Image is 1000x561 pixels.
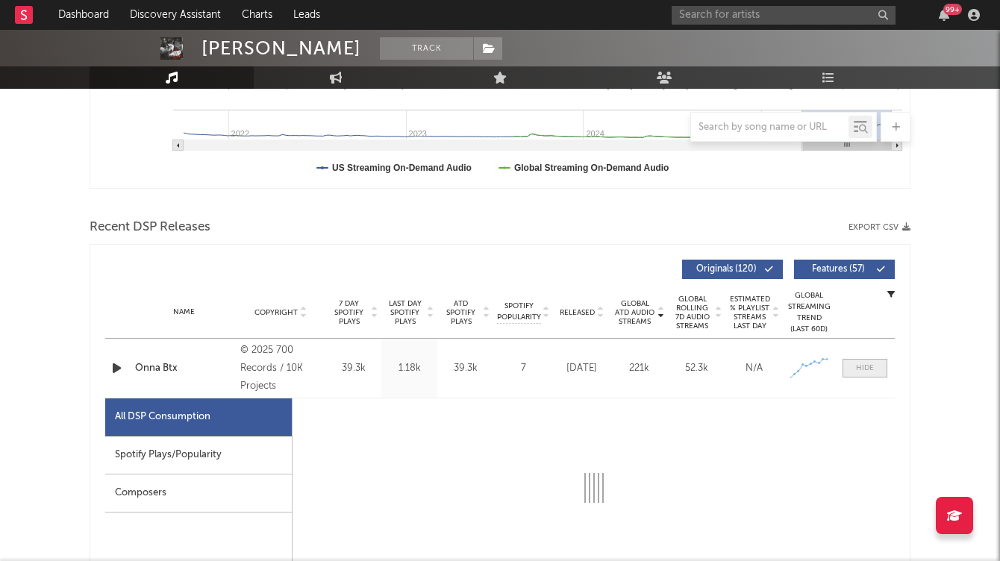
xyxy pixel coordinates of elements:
input: Search by song name or URL [691,122,849,134]
button: Track [380,37,473,60]
div: [DATE] [557,361,607,376]
div: Global Streaming Trend (Last 60D) [787,290,831,335]
button: Features(57) [794,260,895,279]
div: 39.3k [329,361,378,376]
div: © 2025 700 Records / 10K Projects [240,342,322,395]
span: Estimated % Playlist Streams Last Day [729,295,770,330]
span: Global Rolling 7D Audio Streams [672,295,713,330]
div: 39.3k [441,361,490,376]
input: Search for artists [672,6,896,25]
div: 99 + [943,4,962,15]
div: 1.18k [385,361,434,376]
div: [PERSON_NAME] [201,37,361,60]
span: Copyright [254,308,298,317]
text: Global Streaming On-Demand Audio [514,163,669,173]
button: 99+ [939,9,949,21]
span: 7 Day Spotify Plays [329,299,369,326]
div: Composers [105,474,292,513]
button: Originals(120) [682,260,783,279]
text: US Streaming On-Demand Audio [332,163,472,173]
span: ATD Spotify Plays [441,299,481,326]
span: Originals ( 120 ) [692,265,760,274]
span: Global ATD Audio Streams [614,299,655,326]
div: 52.3k [672,361,722,376]
div: 7 [497,361,549,376]
span: Released [560,308,595,317]
button: Export CSV [849,223,910,232]
span: Spotify Popularity [497,301,541,323]
span: Recent DSP Releases [90,219,210,236]
div: All DSP Consumption [115,408,210,426]
div: Spotify Plays/Popularity [105,436,292,474]
div: All DSP Consumption [105,398,292,436]
span: Last Day Spotify Plays [385,299,425,326]
div: 221k [614,361,664,376]
span: Features ( 57 ) [804,265,872,274]
div: N/A [729,361,779,376]
div: Name [135,307,233,318]
a: Onna Btx [135,361,233,376]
